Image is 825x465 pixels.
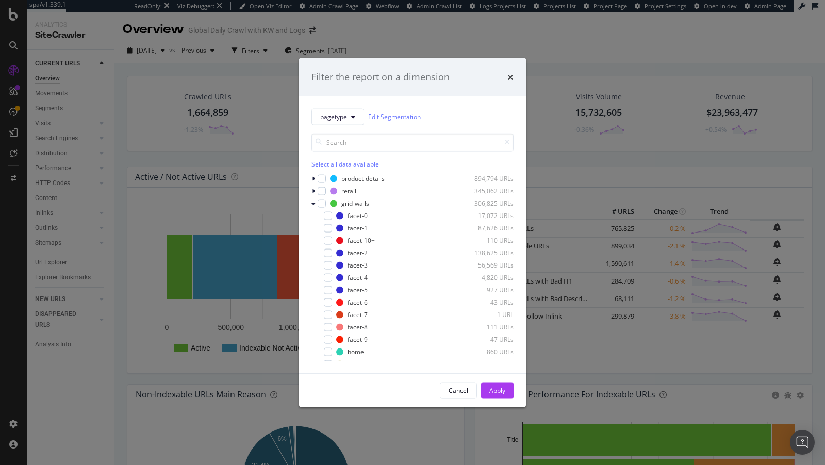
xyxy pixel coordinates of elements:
a: Edit Segmentation [368,111,421,122]
button: Apply [481,382,514,398]
div: Select all data available [311,159,514,168]
div: 56,569 URLs [463,261,514,270]
div: facet-1 [348,224,368,232]
div: 894,794 URLs [463,174,514,183]
div: grid-walls [341,199,369,208]
div: Open Intercom Messenger [790,430,815,455]
div: 87,626 URLs [463,224,514,232]
div: 4,820 URLs [463,273,514,282]
button: Cancel [440,382,477,398]
div: 345,062 URLs [463,187,514,195]
div: facet-6 [348,298,368,307]
div: modal [299,58,526,407]
div: facet-5 [348,286,368,294]
div: product-details [341,174,385,183]
div: facet-0 [348,211,368,220]
div: facet-2 [348,248,368,257]
div: facet-10+ [348,236,375,245]
div: 927 URLs [463,286,514,294]
div: 110 URLs [463,236,514,245]
div: 14 URLs [463,360,514,369]
div: 860 URLs [463,347,514,356]
div: 306,825 URLs [463,199,514,208]
div: facet-3 [348,261,368,270]
div: Apply [489,386,505,395]
div: legacy [348,360,366,369]
span: pagetype [320,112,347,121]
div: home [348,347,364,356]
div: 111 URLs [463,323,514,331]
div: 47 URLs [463,335,514,344]
div: facet-4 [348,273,368,282]
input: Search [311,133,514,151]
div: facet-8 [348,323,368,331]
div: 43 URLs [463,298,514,307]
div: 1 URL [463,310,514,319]
div: Filter the report on a dimension [311,71,450,84]
div: 17,072 URLs [463,211,514,220]
div: 138,625 URLs [463,248,514,257]
button: pagetype [311,108,364,125]
div: facet-7 [348,310,368,319]
div: Cancel [449,386,468,395]
div: facet-9 [348,335,368,344]
div: times [507,71,514,84]
div: retail [341,187,356,195]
